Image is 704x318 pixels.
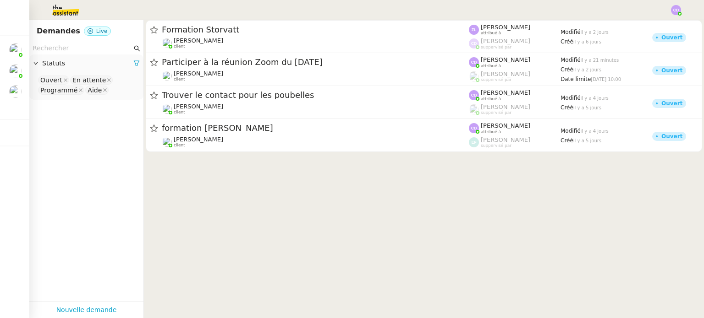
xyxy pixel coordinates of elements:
span: il y a 2 jours [581,30,609,35]
span: il y a 4 jours [581,129,609,134]
app-user-label: attribué à [469,24,561,36]
img: users%2FyQfMwtYgTqhRP2YHWHmG2s2LYaD3%2Favatar%2Fprofile-pic.png [469,104,479,114]
nz-page-header-title: Demandes [37,25,80,38]
span: Créé [561,66,573,73]
nz-select-item: Aide [85,86,109,95]
span: Participer à la réunion Zoom du [DATE] [162,58,469,66]
span: [PERSON_NAME] [481,89,530,96]
span: [PERSON_NAME] [481,103,530,110]
span: client [174,44,185,49]
img: users%2FyQfMwtYgTqhRP2YHWHmG2s2LYaD3%2Favatar%2Fprofile-pic.png [9,43,22,56]
app-user-label: attribué à [469,89,561,101]
span: attribué à [481,97,501,102]
app-user-label: suppervisé par [469,38,561,49]
div: Ouvert [40,76,62,84]
span: [PERSON_NAME] [174,103,223,110]
span: suppervisé par [481,110,511,115]
div: Programmé [40,86,77,94]
span: Créé [561,137,573,144]
nz-select-item: Programmé [38,86,84,95]
img: users%2FyQfMwtYgTqhRP2YHWHmG2s2LYaD3%2Favatar%2Fprofile-pic.png [162,38,172,48]
div: Ouvert [661,101,682,106]
span: Modifié [561,57,581,63]
img: svg [469,137,479,147]
span: attribué à [481,64,501,69]
img: svg [469,25,479,35]
span: Modifié [561,95,581,101]
span: [PERSON_NAME] [174,136,223,143]
span: Live [96,28,108,34]
span: Trouver le contact pour les poubelles [162,91,469,99]
app-user-detailed-label: client [162,37,469,49]
div: En attente [72,76,106,84]
span: il y a 5 jours [573,105,601,110]
img: users%2FyQfMwtYgTqhRP2YHWHmG2s2LYaD3%2Favatar%2Fprofile-pic.png [9,65,22,77]
app-user-detailed-label: client [162,103,469,115]
a: Nouvelle demande [56,305,117,315]
img: svg [469,38,479,49]
span: Date limite [561,76,591,82]
img: users%2FyQfMwtYgTqhRP2YHWHmG2s2LYaD3%2Favatar%2Fprofile-pic.png [162,104,172,114]
app-user-label: attribué à [469,122,561,134]
app-user-label: attribué à [469,56,561,68]
app-user-detailed-label: client [162,70,469,82]
span: [PERSON_NAME] [481,24,530,31]
span: Créé [561,38,573,45]
div: Ouvert [661,35,682,40]
span: [PERSON_NAME] [481,70,530,77]
img: users%2FRcIDm4Xn1TPHYwgLThSv8RQYtaM2%2Favatar%2F95761f7a-40c3-4bb5-878d-fe785e6f95b2 [9,85,22,98]
span: [PERSON_NAME] [481,38,530,44]
app-user-label: suppervisé par [469,136,561,148]
img: users%2FyQfMwtYgTqhRP2YHWHmG2s2LYaD3%2Favatar%2Fprofile-pic.png [469,71,479,81]
div: Aide [88,86,102,94]
span: suppervisé par [481,143,511,148]
app-user-detailed-label: client [162,136,469,148]
img: users%2FyQfMwtYgTqhRP2YHWHmG2s2LYaD3%2Favatar%2Fprofile-pic.png [162,137,172,147]
span: suppervisé par [481,45,511,50]
app-user-label: suppervisé par [469,70,561,82]
span: [PERSON_NAME] [481,122,530,129]
span: [DATE] 10:00 [591,77,621,82]
span: attribué à [481,129,501,135]
div: Ouvert [661,134,682,139]
span: il y a 6 jours [573,39,601,44]
span: suppervisé par [481,77,511,82]
span: [PERSON_NAME] [174,70,223,77]
nz-select-item: En attente [70,75,113,85]
span: Statuts [42,58,133,69]
nz-select-item: Ouvert [38,75,69,85]
img: svg [671,5,681,15]
div: Statuts [29,54,143,72]
span: client [174,77,185,82]
span: il y a 21 minutes [581,58,619,63]
span: [PERSON_NAME] [481,136,530,143]
div: Ouvert [661,68,682,73]
span: attribué à [481,31,501,36]
span: Créé [561,104,573,111]
span: client [174,110,185,115]
app-user-label: suppervisé par [469,103,561,115]
span: il y a 2 jours [573,67,601,72]
img: svg [469,90,479,100]
span: il y a 4 jours [581,96,609,101]
img: svg [469,123,479,133]
span: Formation Storvatt [162,26,469,34]
span: [PERSON_NAME] [481,56,530,63]
span: Modifié [561,128,581,134]
span: il y a 5 jours [573,138,601,143]
span: [PERSON_NAME] [174,37,223,44]
img: svg [469,57,479,67]
img: users%2FRcIDm4Xn1TPHYwgLThSv8RQYtaM2%2Favatar%2F95761f7a-40c3-4bb5-878d-fe785e6f95b2 [162,71,172,81]
span: client [174,143,185,148]
span: Modifié [561,29,581,35]
span: formation [PERSON_NAME] [162,124,469,132]
input: Rechercher [33,43,132,54]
